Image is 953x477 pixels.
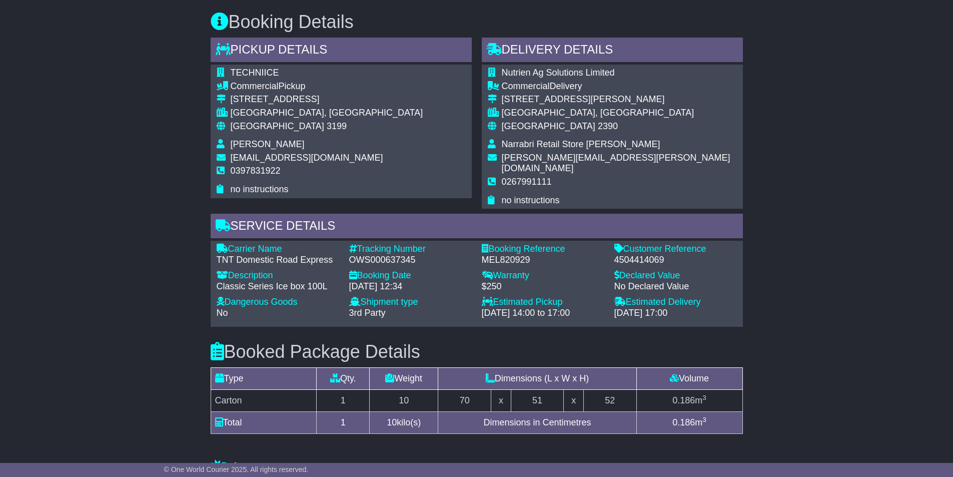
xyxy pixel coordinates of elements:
div: [STREET_ADDRESS][PERSON_NAME] [502,94,737,105]
td: x [564,390,583,412]
div: Dangerous Goods [217,297,339,308]
div: Shipment type [349,297,472,308]
td: 52 [583,390,636,412]
span: 3rd Party [349,308,386,318]
span: Nutrien Ag Solutions Limited [502,68,615,78]
span: Commercial [231,81,279,91]
div: Delivery [502,81,737,92]
sup: 3 [702,416,706,423]
td: Volume [636,368,742,390]
div: Classic Series Ice box 100L [217,281,339,292]
div: $250 [482,281,604,292]
span: TECHNIICE [231,68,279,78]
span: 2390 [598,121,618,131]
td: x [491,390,511,412]
td: 1 [317,390,370,412]
td: Total [211,412,317,434]
span: 0267991111 [502,177,552,187]
div: [DATE] 12:34 [349,281,472,292]
div: OWS000637345 [349,255,472,266]
td: Qty. [317,368,370,390]
h3: Booked Package Details [211,342,743,362]
div: [STREET_ADDRESS] [231,94,423,105]
div: Carrier Name [217,244,339,255]
div: [DATE] 17:00 [614,308,737,319]
span: 0.186 [672,395,695,405]
td: Type [211,368,317,390]
div: Estimated Pickup [482,297,604,308]
span: 0.186 [672,417,695,427]
span: Commercial [502,81,550,91]
span: Narrabri Retail Store [PERSON_NAME] [502,139,660,149]
div: Customer Reference [614,244,737,255]
div: MEL820929 [482,255,604,266]
span: 0397831922 [231,166,281,176]
div: Delivery Details [482,38,743,65]
div: Booking Date [349,270,472,281]
span: [GEOGRAPHIC_DATA] [502,121,595,131]
td: 10 [370,390,438,412]
span: © One World Courier 2025. All rights reserved. [164,465,309,473]
span: [PERSON_NAME][EMAIL_ADDRESS][PERSON_NAME][DOMAIN_NAME] [502,153,730,174]
span: [GEOGRAPHIC_DATA] [231,121,324,131]
div: Description [217,270,339,281]
div: Pickup [231,81,423,92]
div: [GEOGRAPHIC_DATA], [GEOGRAPHIC_DATA] [502,108,737,119]
div: Pickup Details [211,38,472,65]
td: kilo(s) [370,412,438,434]
div: Warranty [482,270,604,281]
span: no instructions [502,195,560,205]
div: [GEOGRAPHIC_DATA], [GEOGRAPHIC_DATA] [231,108,423,119]
td: m [636,390,742,412]
td: 1 [317,412,370,434]
sup: 3 [702,394,706,401]
span: No [217,308,228,318]
div: Service Details [211,214,743,241]
td: Carton [211,390,317,412]
div: 4504414069 [614,255,737,266]
td: 51 [511,390,564,412]
span: 10 [387,417,397,427]
div: [DATE] 14:00 to 17:00 [482,308,604,319]
div: Booking Reference [482,244,604,255]
span: [EMAIL_ADDRESS][DOMAIN_NAME] [231,153,383,163]
span: 3199 [327,121,347,131]
div: No Declared Value [614,281,737,292]
span: [PERSON_NAME] [231,139,305,149]
div: TNT Domestic Road Express [217,255,339,266]
td: Weight [370,368,438,390]
td: m [636,412,742,434]
span: no instructions [231,184,289,194]
div: Estimated Delivery [614,297,737,308]
td: Dimensions in Centimetres [438,412,636,434]
td: 70 [438,390,491,412]
h3: Booking Details [211,12,743,32]
div: Tracking Number [349,244,472,255]
td: Dimensions (L x W x H) [438,368,636,390]
div: Declared Value [614,270,737,281]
